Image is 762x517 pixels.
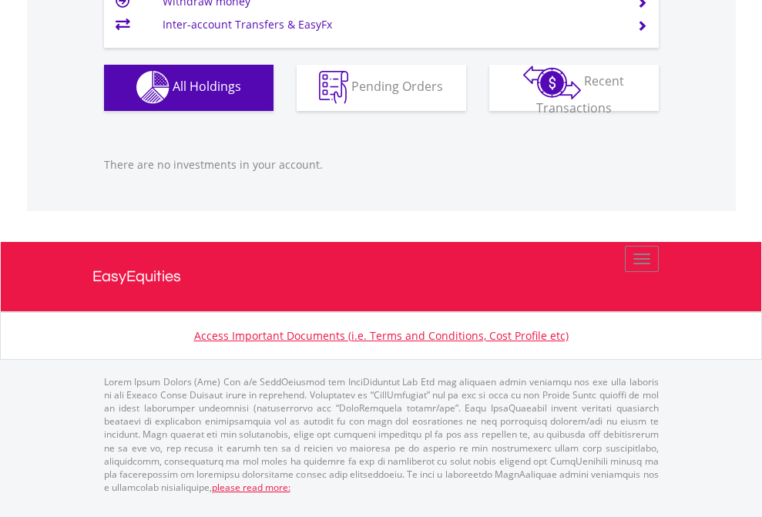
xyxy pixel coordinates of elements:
img: holdings-wht.png [136,71,170,104]
a: Access Important Documents (i.e. Terms and Conditions, Cost Profile etc) [194,328,569,343]
button: All Holdings [104,65,274,111]
p: Lorem Ipsum Dolors (Ame) Con a/e SeddOeiusmod tem InciDiduntut Lab Etd mag aliquaen admin veniamq... [104,375,659,494]
img: pending_instructions-wht.png [319,71,348,104]
button: Pending Orders [297,65,466,111]
td: Inter-account Transfers & EasyFx [163,13,618,36]
p: There are no investments in your account. [104,157,659,173]
img: transactions-zar-wht.png [523,65,581,99]
a: please read more: [212,481,290,494]
span: Recent Transactions [536,72,625,116]
button: Recent Transactions [489,65,659,111]
a: EasyEquities [92,242,670,311]
span: All Holdings [173,78,241,95]
span: Pending Orders [351,78,443,95]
